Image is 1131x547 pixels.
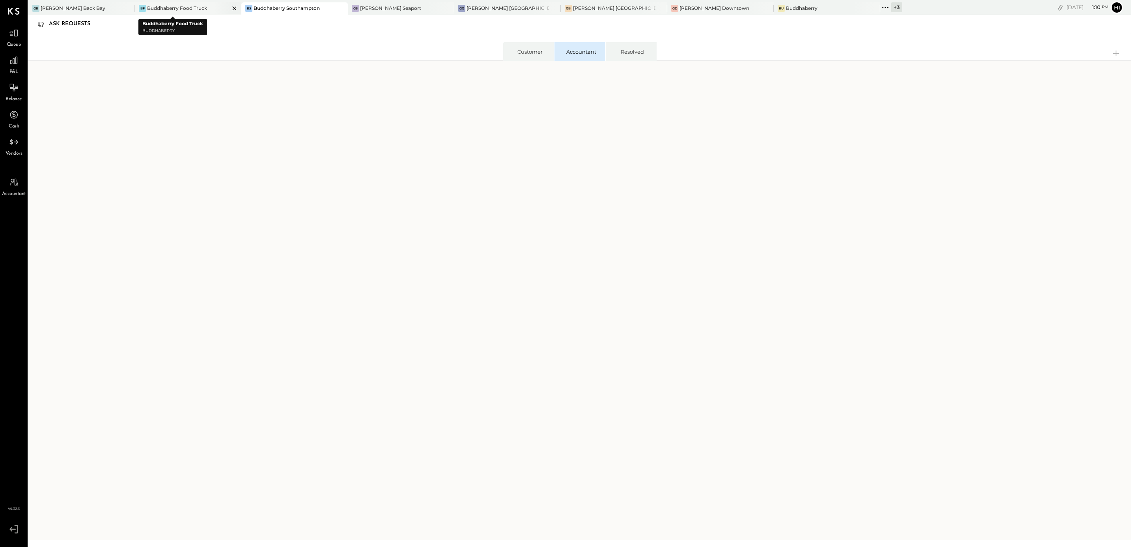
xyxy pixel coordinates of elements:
[6,150,22,157] span: Vendors
[778,5,785,12] div: Bu
[0,107,27,130] a: Cash
[139,5,146,12] div: BF
[573,5,655,11] div: [PERSON_NAME] [GEOGRAPHIC_DATA]
[786,5,817,11] div: Buddhaberry
[0,80,27,103] a: Balance
[679,5,749,11] div: [PERSON_NAME] Downtown
[0,53,27,76] a: P&L
[891,2,902,12] div: + 3
[0,135,27,157] a: Vendors
[605,42,657,61] li: Resolved
[562,48,600,55] div: Accountant
[565,5,572,12] div: GB
[7,41,21,49] span: Queue
[0,26,27,49] a: Queue
[6,96,22,103] span: Balance
[1066,4,1109,11] div: [DATE]
[360,5,421,11] div: [PERSON_NAME] Seaport
[9,123,19,130] span: Cash
[458,5,465,12] div: GG
[9,69,19,76] span: P&L
[32,5,39,12] div: GB
[671,5,678,12] div: GD
[41,5,105,11] div: [PERSON_NAME] Back Bay
[254,5,320,11] div: Buddhaberry Southampton
[352,5,359,12] div: GS
[245,5,252,12] div: BS
[1056,3,1064,11] div: copy link
[2,191,26,198] span: Accountant
[147,5,207,11] div: Buddhaberry Food Truck
[49,18,98,30] div: Ask Requests
[511,48,549,55] div: Customer
[467,5,549,11] div: [PERSON_NAME] [GEOGRAPHIC_DATA]
[0,175,27,198] a: Accountant
[142,21,203,26] b: Buddhaberry Food Truck
[142,28,203,34] p: Buddhaberry
[1110,1,1123,14] button: Hi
